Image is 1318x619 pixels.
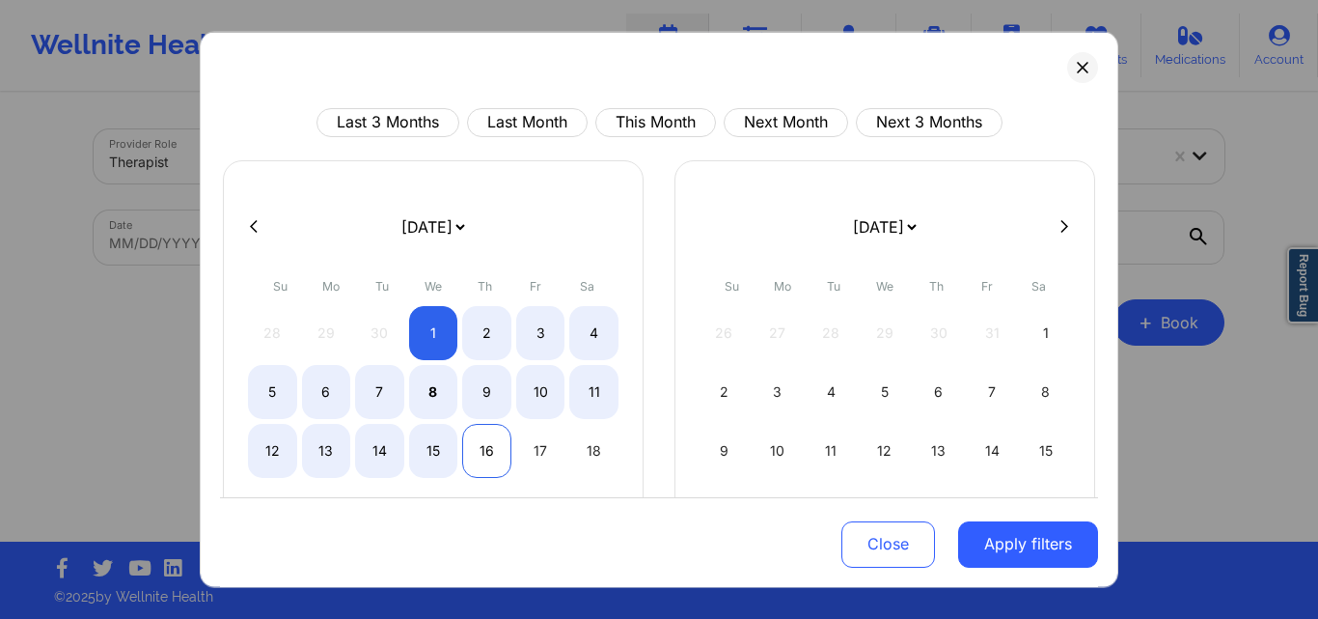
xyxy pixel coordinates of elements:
button: Last 3 Months [316,107,459,136]
div: Tue Nov 11 2025 [807,423,856,477]
abbr: Wednesday [425,278,442,293]
div: Thu Nov 06 2025 [914,364,963,418]
button: Close [841,521,935,568]
button: Apply filters [958,521,1098,568]
div: Mon Nov 10 2025 [754,423,803,477]
div: Sun Nov 02 2025 [700,364,749,418]
div: Sat Oct 25 2025 [569,482,618,536]
div: Sun Oct 19 2025 [248,482,297,536]
div: Thu Nov 13 2025 [914,423,963,477]
div: Fri Nov 07 2025 [968,364,1017,418]
abbr: Tuesday [375,278,389,293]
button: Next Month [724,107,848,136]
div: Wed Oct 01 2025 [409,305,458,359]
abbr: Tuesday [827,278,840,293]
div: Thu Oct 09 2025 [462,364,511,418]
button: Last Month [467,107,588,136]
abbr: Wednesday [876,278,893,293]
abbr: Sunday [273,278,288,293]
div: Thu Oct 02 2025 [462,305,511,359]
div: Sat Nov 15 2025 [1021,423,1070,477]
div: Thu Nov 20 2025 [914,482,963,536]
div: Wed Oct 22 2025 [409,482,458,536]
div: Wed Oct 15 2025 [409,423,458,477]
abbr: Saturday [580,278,594,293]
abbr: Sunday [725,278,739,293]
button: Next 3 Months [856,107,1002,136]
button: This Month [595,107,716,136]
div: Tue Oct 21 2025 [355,482,404,536]
div: Tue Oct 14 2025 [355,423,404,477]
abbr: Thursday [929,278,944,293]
div: Fri Oct 17 2025 [516,423,565,477]
div: Fri Oct 03 2025 [516,305,565,359]
div: Sat Oct 11 2025 [569,364,618,418]
div: Tue Oct 07 2025 [355,364,404,418]
abbr: Monday [774,278,791,293]
div: Sat Oct 18 2025 [569,423,618,477]
div: Sat Nov 08 2025 [1021,364,1070,418]
div: Thu Oct 23 2025 [462,482,511,536]
abbr: Saturday [1031,278,1046,293]
abbr: Thursday [478,278,492,293]
abbr: Monday [322,278,340,293]
div: Sun Oct 05 2025 [248,364,297,418]
div: Wed Nov 19 2025 [861,482,910,536]
div: Sat Nov 22 2025 [1021,482,1070,536]
div: Fri Oct 24 2025 [516,482,565,536]
div: Sat Oct 04 2025 [569,305,618,359]
div: Mon Nov 17 2025 [754,482,803,536]
div: Tue Nov 18 2025 [807,482,856,536]
div: Sun Nov 16 2025 [700,482,749,536]
abbr: Friday [981,278,993,293]
div: Wed Nov 12 2025 [861,423,910,477]
div: Mon Nov 03 2025 [754,364,803,418]
div: Sun Nov 09 2025 [700,423,749,477]
div: Fri Oct 10 2025 [516,364,565,418]
div: Mon Oct 06 2025 [302,364,351,418]
div: Sat Nov 01 2025 [1021,305,1070,359]
div: Wed Nov 05 2025 [861,364,910,418]
div: Sun Oct 12 2025 [248,423,297,477]
div: Fri Nov 14 2025 [968,423,1017,477]
abbr: Friday [530,278,541,293]
div: Wed Oct 08 2025 [409,364,458,418]
div: Mon Oct 20 2025 [302,482,351,536]
div: Fri Nov 21 2025 [968,482,1017,536]
div: Mon Oct 13 2025 [302,423,351,477]
div: Tue Nov 04 2025 [807,364,856,418]
div: Thu Oct 16 2025 [462,423,511,477]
